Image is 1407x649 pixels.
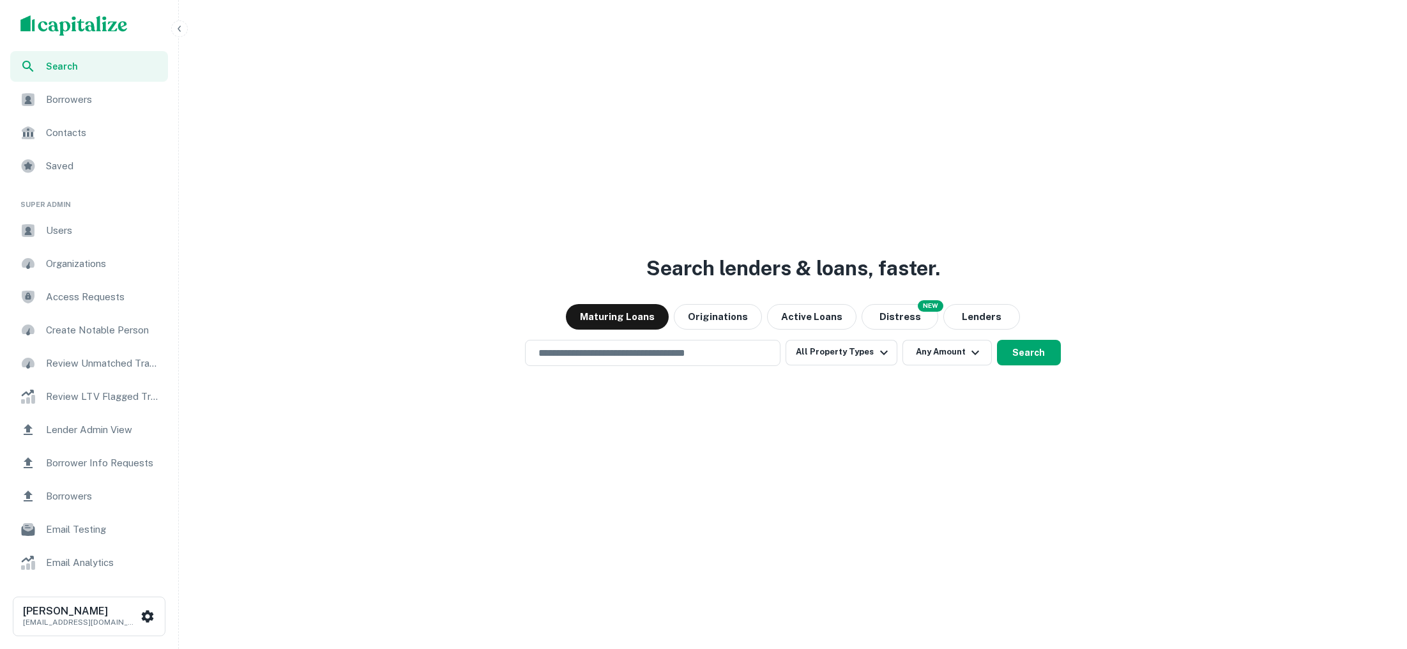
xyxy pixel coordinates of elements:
[46,389,160,404] span: Review LTV Flagged Transactions
[10,184,168,215] li: Super Admin
[10,315,168,346] a: Create Notable Person
[46,125,160,141] span: Contacts
[767,304,856,330] button: Active Loans
[20,15,128,36] img: capitalize-logo.png
[674,304,762,330] button: Originations
[46,289,160,305] span: Access Requests
[46,489,160,504] span: Borrowers
[10,151,168,181] a: Saved
[46,356,160,371] span: Review Unmatched Transactions
[10,481,168,512] a: Borrowers
[10,118,168,148] a: Contacts
[10,348,168,379] a: Review Unmatched Transactions
[1343,547,1407,608] iframe: Chat Widget
[10,282,168,312] a: Access Requests
[997,340,1061,365] button: Search
[943,304,1020,330] button: Lenders
[46,522,160,537] span: Email Testing
[862,304,938,330] button: Search distressed loans with lien and other non-mortgage details.
[46,422,160,438] span: Lender Admin View
[10,514,168,545] a: Email Testing
[46,223,160,238] span: Users
[10,248,168,279] a: Organizations
[10,51,168,82] a: Search
[46,256,160,271] span: Organizations
[46,92,160,107] span: Borrowers
[10,547,168,578] a: Email Analytics
[23,606,138,616] h6: [PERSON_NAME]
[23,616,138,628] p: [EMAIL_ADDRESS][DOMAIN_NAME]
[10,215,168,246] a: Users
[10,415,168,445] a: Lender Admin View
[10,84,168,115] a: Borrowers
[46,59,160,73] span: Search
[786,340,897,365] button: All Property Types
[46,455,160,471] span: Borrower Info Requests
[10,381,168,412] a: Review LTV Flagged Transactions
[918,300,943,312] div: NEW
[646,253,940,284] h3: Search lenders & loans, faster.
[46,158,160,174] span: Saved
[566,304,669,330] button: Maturing Loans
[10,448,168,478] a: Borrower Info Requests
[46,323,160,338] span: Create Notable Person
[13,597,165,636] button: [PERSON_NAME][EMAIL_ADDRESS][DOMAIN_NAME]
[46,555,160,570] span: Email Analytics
[902,340,992,365] button: Any Amount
